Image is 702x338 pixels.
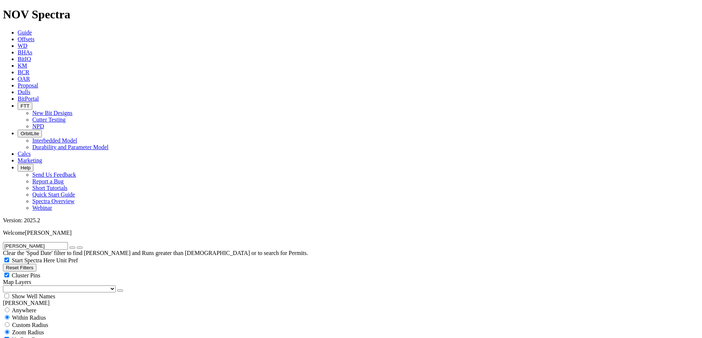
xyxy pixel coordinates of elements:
[18,96,39,102] a: BitPortal
[18,89,30,95] a: Dulls
[18,130,42,137] button: OrbitLite
[32,205,52,211] a: Webinar
[18,82,38,89] a: Proposal
[12,322,48,328] span: Custom Radius
[3,300,699,306] div: [PERSON_NAME]
[18,56,31,62] a: BitIQ
[18,62,27,69] a: KM
[18,157,42,163] a: Marketing
[3,250,308,256] span: Clear the 'Spud Date' filter to find [PERSON_NAME] and Runs greater than [DEMOGRAPHIC_DATA] or to...
[3,8,699,21] h1: NOV Spectra
[21,103,29,109] span: FTT
[18,43,28,49] a: WD
[32,185,68,191] a: Short Tutorials
[32,144,109,150] a: Durability and Parameter Model
[18,29,32,36] a: Guide
[3,217,699,224] div: Version: 2025.2
[32,137,77,144] a: Interbedded Model
[12,272,40,278] span: Cluster Pins
[18,102,32,110] button: FTT
[32,110,72,116] a: New Bit Designs
[3,242,68,250] input: Search
[32,198,75,204] a: Spectra Overview
[12,293,55,299] span: Show Well Names
[32,178,64,184] a: Report a Bug
[3,279,31,285] span: Map Layers
[32,123,44,129] a: NPD
[21,131,39,136] span: OrbitLite
[12,314,46,321] span: Within Radius
[18,36,35,42] a: Offsets
[56,257,78,263] span: Unit Pref
[32,116,66,123] a: Cutter Testing
[18,49,32,55] a: BHAs
[25,230,72,236] span: [PERSON_NAME]
[18,69,29,75] a: BCR
[12,329,44,335] span: Zoom Radius
[18,164,33,172] button: Help
[18,151,31,157] a: Calcs
[32,172,76,178] a: Send Us Feedback
[3,230,699,236] p: Welcome
[32,191,75,198] a: Quick Start Guide
[12,257,55,263] span: Start Spectra Here
[12,307,36,313] span: Anywhere
[21,165,30,170] span: Help
[4,258,9,262] input: Start Spectra Here
[3,264,36,272] button: Reset Filters
[18,76,30,82] a: OAR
